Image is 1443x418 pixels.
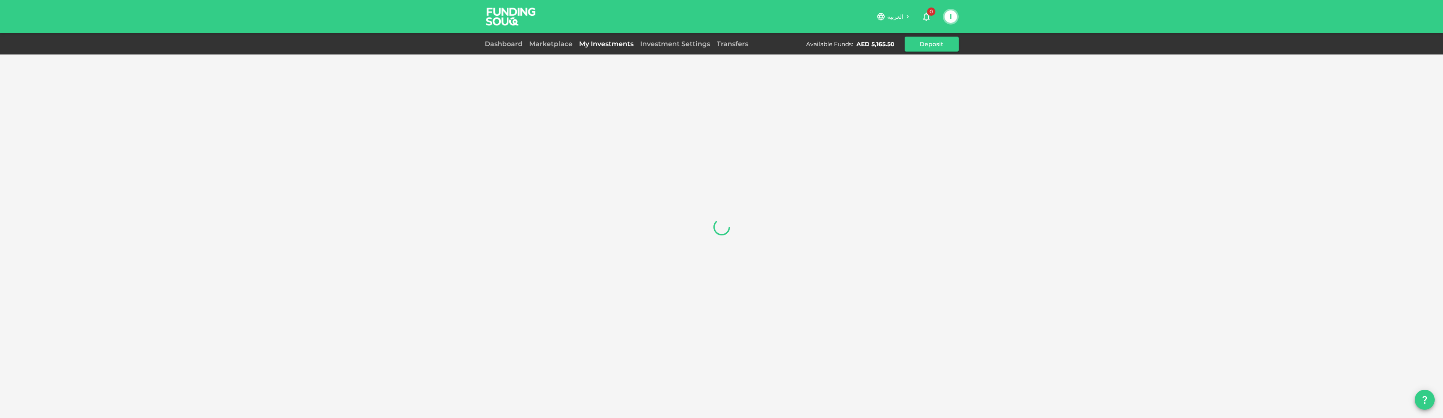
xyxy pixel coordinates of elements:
[887,13,904,20] span: العربية
[905,37,959,52] button: Deposit
[485,40,526,48] a: Dashboard
[856,40,895,48] div: AED 5,165.50
[713,40,752,48] a: Transfers
[945,10,957,23] button: I
[1415,390,1435,410] button: question
[806,40,853,48] div: Available Funds :
[637,40,713,48] a: Investment Settings
[576,40,637,48] a: My Investments
[927,7,935,16] span: 0
[918,8,935,25] button: 0
[526,40,576,48] a: Marketplace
